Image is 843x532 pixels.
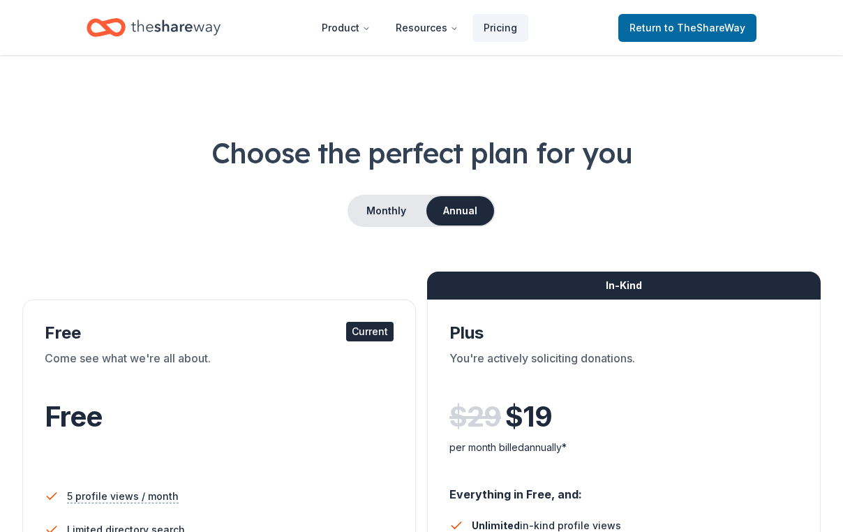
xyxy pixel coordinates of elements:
a: Home [87,11,221,44]
span: Return [629,20,745,36]
div: Plus [449,322,798,344]
button: Product [311,14,382,42]
span: Free [45,399,102,434]
nav: Main [311,11,528,44]
div: Free [45,322,394,344]
div: Come see what we're all about. [45,350,394,389]
button: Resources [385,14,470,42]
div: Everything in Free, and: [449,474,798,503]
span: to TheShareWay [664,22,745,34]
span: $ 19 [505,397,552,436]
span: 5 profile views / month [67,488,179,505]
button: Annual [426,196,494,226]
button: Monthly [349,196,424,226]
a: Returnto TheShareWay [618,14,756,42]
div: In-Kind [427,272,821,300]
div: Current [346,322,394,341]
span: Unlimited [472,519,520,531]
div: per month billed annually* [449,439,798,456]
div: You're actively soliciting donations. [449,350,798,389]
a: Pricing [472,14,528,42]
h1: Choose the perfect plan for you [22,133,821,172]
span: in-kind profile views [472,519,621,531]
